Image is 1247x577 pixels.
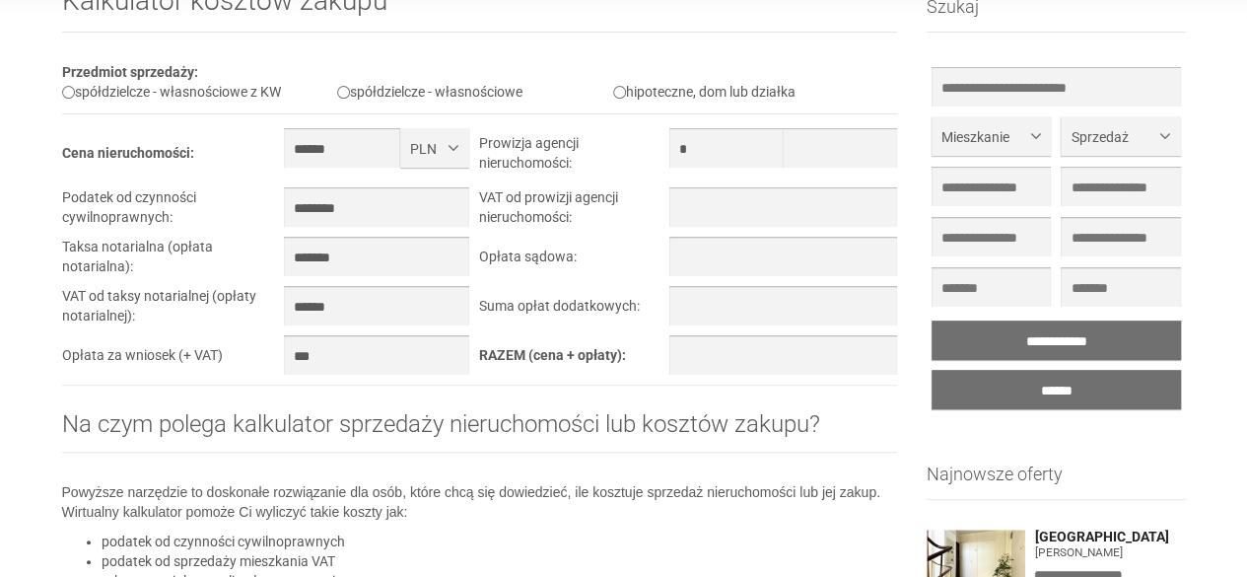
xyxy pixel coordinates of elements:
li: podatek od sprzedaży mieszkania VAT [102,551,898,571]
span: Mieszkanie [941,127,1026,147]
span: Sprzedaż [1071,127,1155,147]
button: PLN [400,128,469,168]
b: RAZEM (cena + opłaty): [479,347,626,363]
span: PLN [410,139,445,159]
li: podatek od czynności cywilnoprawnych [102,532,898,551]
a: [GEOGRAPHIC_DATA] [1035,530,1186,544]
input: spółdzielcze - własnościowe z KW [62,86,75,99]
p: Powyższe narzędzie to doskonałe rozwiązanie dla osób, które chcą się dowiedzieć, ile kosztuje spr... [62,482,898,522]
td: VAT od taksy notarialnej (opłaty notarialnej): [62,286,285,335]
input: hipoteczne, dom lub działka [613,86,626,99]
td: Suma opłat dodatkowych: [479,286,668,335]
button: Mieszkanie [932,116,1051,156]
button: Sprzedaż [1061,116,1180,156]
b: Przedmiot sprzedaży: [62,64,198,80]
input: spółdzielcze - własnościowe [337,86,350,99]
label: spółdzielcze - własnościowe [337,84,522,100]
label: spółdzielcze - własnościowe z KW [62,84,281,100]
b: Cena nieruchomości: [62,145,194,161]
td: Taksa notarialna (opłata notarialna): [62,237,285,286]
h2: Na czym polega kalkulator sprzedaży nieruchomości lub kosztów zakupu? [62,411,898,453]
h3: Najnowsze oferty [927,465,1186,500]
td: Opłata sądowa: [479,237,668,286]
td: VAT od prowizji agencji nieruchomości: [479,187,668,237]
td: Opłata za wniosek (+ VAT) [62,335,285,385]
td: Podatek od czynności cywilnoprawnych: [62,187,285,237]
figure: [PERSON_NAME] [1035,544,1186,561]
td: Prowizja agencji nieruchomości: [479,128,668,187]
label: hipoteczne, dom lub działka [613,84,796,100]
